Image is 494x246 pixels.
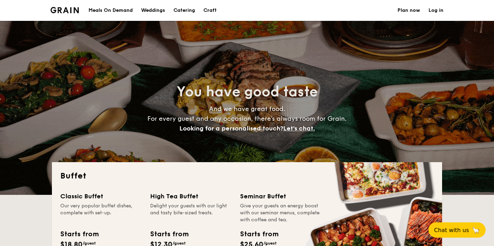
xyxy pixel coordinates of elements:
[150,229,188,239] div: Starts from
[283,125,315,132] span: Let's chat.
[172,241,186,246] span: /guest
[263,241,277,246] span: /guest
[240,229,278,239] div: Starts from
[147,105,347,132] span: And we have great food. For every guest and any occasion, there’s always room for Grain.
[51,7,79,13] a: Logotype
[60,170,434,182] h2: Buffet
[150,191,232,201] div: High Tea Buffet
[150,203,232,223] div: Delight your guests with our light and tasty bite-sized treats.
[434,227,469,233] span: Chat with us
[179,125,283,132] span: Looking for a personalised touch?
[177,84,318,100] span: You have good taste
[83,241,96,246] span: /guest
[429,222,486,238] button: Chat with us🦙
[240,191,322,201] div: Seminar Buffet
[60,191,142,201] div: Classic Buffet
[472,226,480,234] span: 🦙
[60,229,98,239] div: Starts from
[240,203,322,223] div: Give your guests an energy boost with our seminar menus, complete with coffee and tea.
[60,203,142,223] div: Our very popular buffet dishes, complete with set-up.
[51,7,79,13] img: Grain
